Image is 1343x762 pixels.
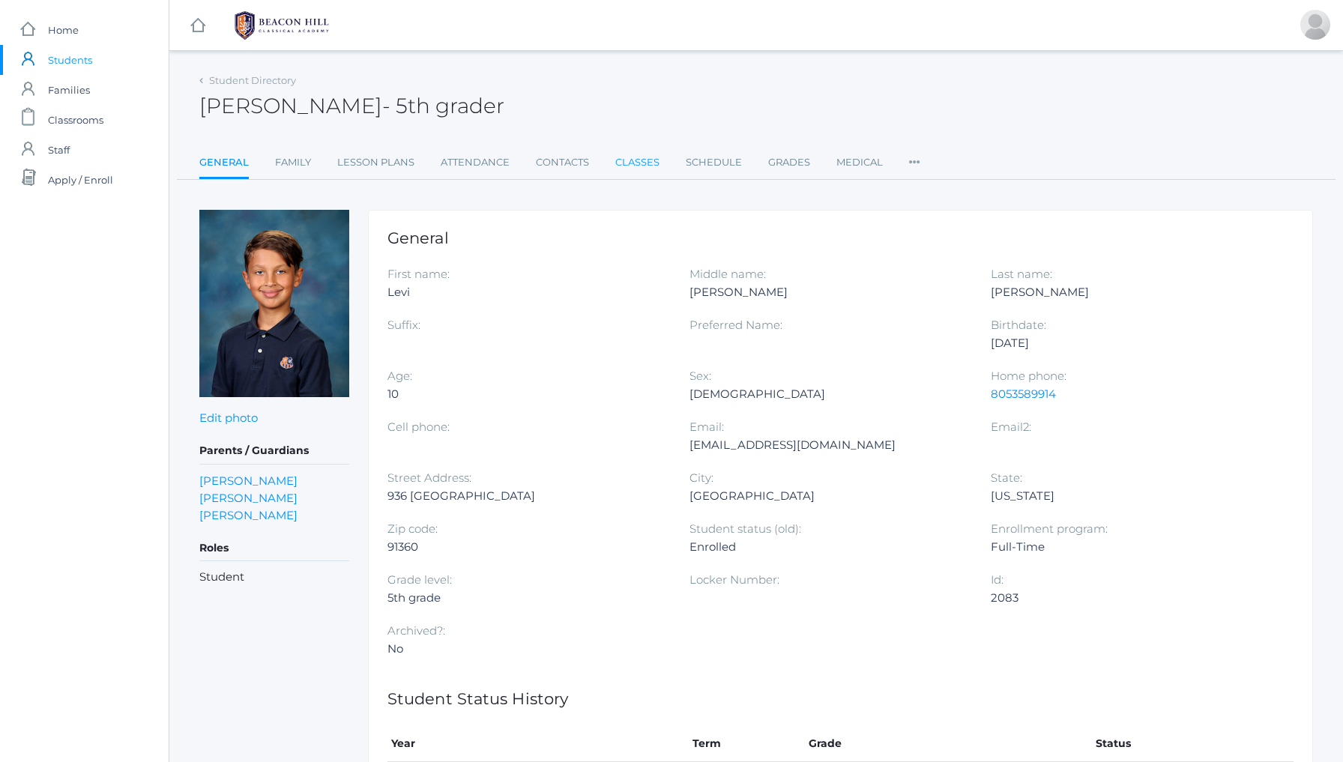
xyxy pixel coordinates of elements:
label: Student status (old): [689,521,801,536]
label: Locker Number: [689,572,779,587]
span: - 5th grader [382,93,504,118]
span: Home [48,15,79,45]
a: [PERSON_NAME] [199,489,298,507]
h2: [PERSON_NAME] [199,94,504,118]
div: [PERSON_NAME] [689,283,969,301]
div: 2083 [991,589,1270,607]
label: Id: [991,572,1004,587]
label: Email: [689,420,724,434]
th: Status [1092,726,1294,762]
label: Email2: [991,420,1031,434]
label: First name: [387,267,450,281]
h1: Student Status History [387,690,1294,707]
label: Sex: [689,369,711,383]
a: Attendance [441,148,510,178]
a: Grades [768,148,810,178]
th: Grade [805,726,1091,762]
label: Zip code: [387,521,438,536]
div: [US_STATE] [991,487,1270,505]
th: Term [689,726,806,762]
a: [PERSON_NAME] [199,507,298,524]
div: [DATE] [991,334,1270,352]
label: Home phone: [991,369,1066,383]
li: Student [199,569,349,586]
a: Classes [615,148,660,178]
h5: Parents / Guardians [199,438,349,464]
a: Lesson Plans [337,148,414,178]
label: Grade level: [387,572,452,587]
label: Preferred Name: [689,318,782,332]
a: Family [275,148,311,178]
div: Bryttnee Dailey [1300,10,1330,40]
label: Last name: [991,267,1052,281]
a: Medical [836,148,883,178]
span: Students [48,45,92,75]
label: Suffix: [387,318,420,332]
a: Edit photo [199,411,258,425]
label: State: [991,471,1022,485]
span: Apply / Enroll [48,165,113,195]
div: [EMAIL_ADDRESS][DOMAIN_NAME] [689,436,969,454]
div: Full-Time [991,538,1270,556]
label: Enrollment program: [991,521,1108,536]
a: Schedule [686,148,742,178]
h5: Roles [199,536,349,561]
label: Birthdate: [991,318,1046,332]
span: Families [48,75,90,105]
div: [GEOGRAPHIC_DATA] [689,487,969,505]
div: Levi [387,283,667,301]
span: Staff [48,135,70,165]
th: Year [387,726,689,762]
h1: General [387,229,1294,247]
label: Cell phone: [387,420,450,434]
label: Street Address: [387,471,471,485]
label: Archived?: [387,623,445,638]
a: [PERSON_NAME] [199,472,298,489]
div: [PERSON_NAME] [991,283,1270,301]
div: Enrolled [689,538,969,556]
div: 91360 [387,538,667,556]
img: 1_BHCALogos-05.png [226,7,338,44]
div: 5th grade [387,589,667,607]
a: 8053589914 [991,387,1056,401]
label: City: [689,471,713,485]
a: General [199,148,249,180]
div: 936 [GEOGRAPHIC_DATA] [387,487,667,505]
div: [DEMOGRAPHIC_DATA] [689,385,969,403]
span: Classrooms [48,105,103,135]
div: No [387,640,667,658]
a: Contacts [536,148,589,178]
label: Middle name: [689,267,766,281]
a: Student Directory [209,74,296,86]
div: 10 [387,385,667,403]
img: Levi Dailey-Langin [199,210,349,397]
label: Age: [387,369,412,383]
